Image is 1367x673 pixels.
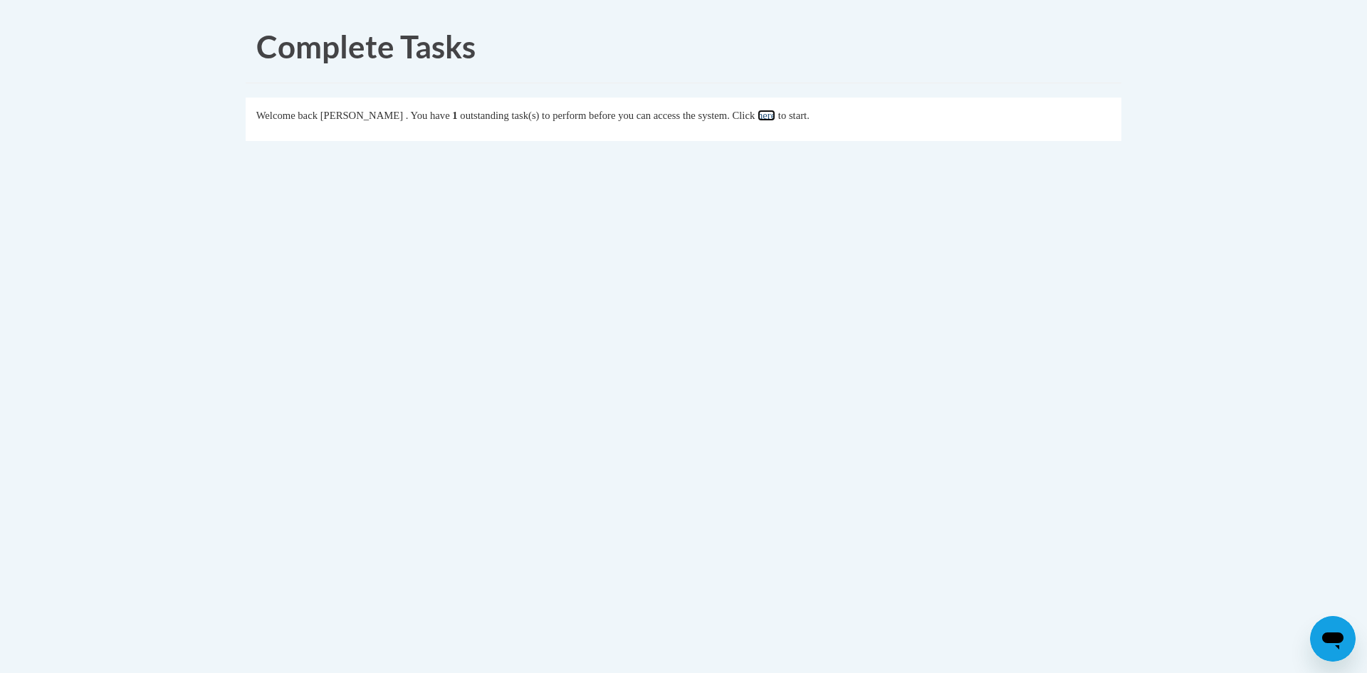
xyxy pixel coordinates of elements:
[406,110,450,121] span: . You have
[1310,616,1356,662] iframe: Button to launch messaging window
[256,110,318,121] span: Welcome back
[460,110,755,121] span: outstanding task(s) to perform before you can access the system. Click
[758,110,775,121] a: here
[778,110,810,121] span: to start.
[320,110,403,121] span: [PERSON_NAME]
[256,28,476,65] span: Complete Tasks
[452,110,457,121] span: 1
